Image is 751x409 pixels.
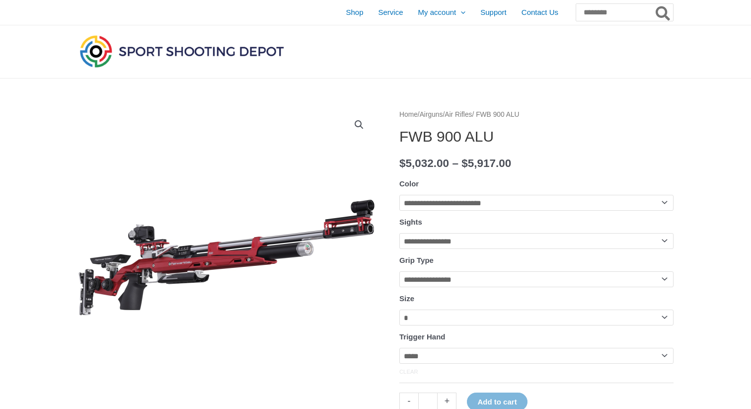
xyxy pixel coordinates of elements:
[77,108,375,407] img: FWB 900 ALU
[399,256,434,264] label: Grip Type
[461,157,511,169] bdi: 5,917.00
[452,157,458,169] span: –
[399,369,418,375] a: Clear options
[445,111,472,118] a: Air Rifles
[399,157,406,169] span: $
[350,116,368,134] a: View full-screen image gallery
[420,111,443,118] a: Airguns
[399,128,674,146] h1: FWB 900 ALU
[399,111,418,118] a: Home
[399,332,446,341] label: Trigger Hand
[77,33,286,70] img: Sport Shooting Depot
[399,157,449,169] bdi: 5,032.00
[461,157,468,169] span: $
[399,218,422,226] label: Sights
[399,108,674,121] nav: Breadcrumb
[399,294,414,303] label: Size
[654,4,673,21] button: Search
[399,179,419,188] label: Color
